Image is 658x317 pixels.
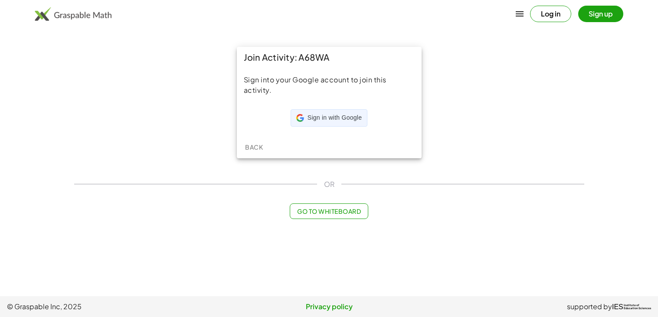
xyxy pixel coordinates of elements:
[612,303,623,311] span: IES
[240,139,268,155] button: Back
[530,6,571,22] button: Log in
[612,301,651,312] a: IESInstitute ofEducation Sciences
[222,301,436,312] a: Privacy policy
[7,301,222,312] span: © Graspable Inc, 2025
[245,143,263,151] span: Back
[297,207,361,215] span: Go to Whiteboard
[624,304,651,310] span: Institute of Education Sciences
[244,75,415,95] div: Sign into your Google account to join this activity.
[567,301,612,312] span: supported by
[237,47,422,68] div: Join Activity: A68WA
[291,109,367,127] div: Sign in with Google
[290,203,368,219] button: Go to Whiteboard
[308,114,362,122] span: Sign in with Google
[324,179,334,190] span: OR
[578,6,623,22] button: Sign up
